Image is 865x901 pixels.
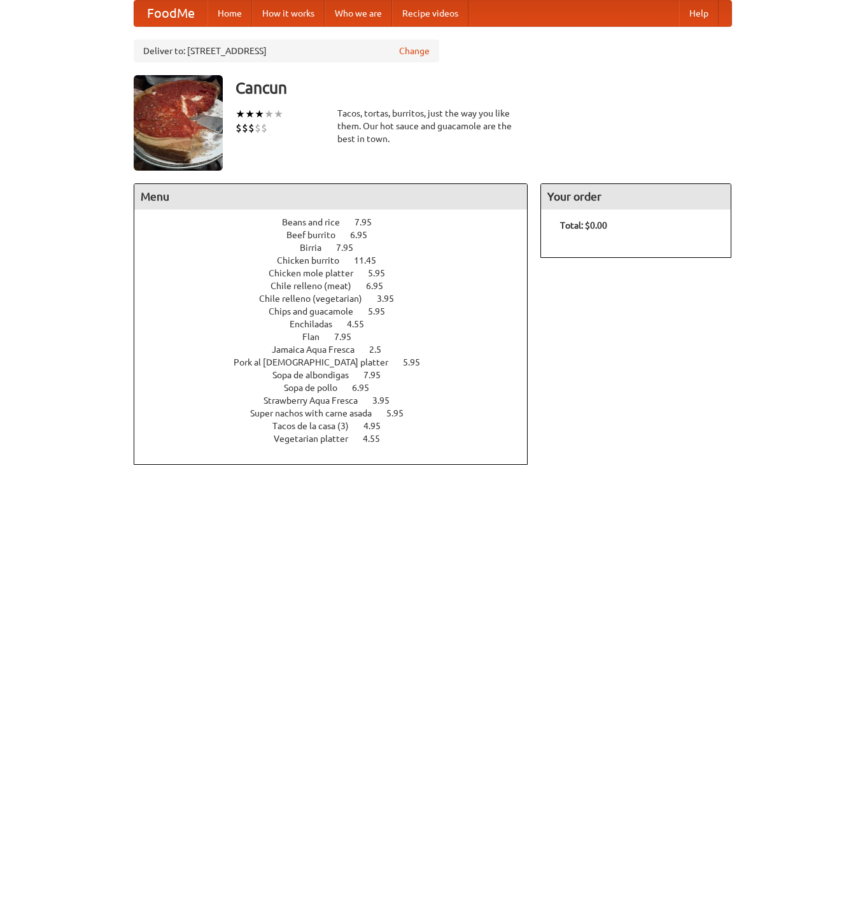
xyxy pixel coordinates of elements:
li: $ [242,121,248,135]
li: ★ [274,107,283,121]
span: 7.95 [336,243,366,253]
span: Beans and rice [282,217,353,227]
span: 6.95 [352,383,382,393]
span: 5.95 [368,306,398,316]
a: Flan 7.95 [302,332,375,342]
a: Sopa de pollo 6.95 [284,383,393,393]
a: Beef burrito 6.95 [286,230,391,240]
li: ★ [245,107,255,121]
span: Tacos de la casa (3) [272,421,362,431]
span: Beef burrito [286,230,348,240]
span: 3.95 [377,294,407,304]
li: $ [255,121,261,135]
a: Beans and rice 7.95 [282,217,395,227]
a: Enchiladas 4.55 [290,319,388,329]
span: Flan [302,332,332,342]
b: Total: $0.00 [560,220,607,231]
li: ★ [236,107,245,121]
img: angular.jpg [134,75,223,171]
a: Help [679,1,719,26]
li: $ [248,121,255,135]
span: 7.95 [363,370,393,380]
span: Jamaica Aqua Fresca [272,344,367,355]
span: Enchiladas [290,319,345,329]
span: 5.95 [386,408,416,418]
a: Chips and guacamole 5.95 [269,306,409,316]
a: Chicken burrito 11.45 [277,255,400,266]
span: 7.95 [334,332,364,342]
a: Chicken mole platter 5.95 [269,268,409,278]
span: 3.95 [372,395,402,406]
li: ★ [264,107,274,121]
h4: Menu [134,184,528,209]
span: 6.95 [350,230,380,240]
span: Chile relleno (vegetarian) [259,294,375,304]
span: Strawberry Aqua Fresca [264,395,370,406]
a: Sopa de albondigas 7.95 [272,370,404,380]
a: Chile relleno (meat) 6.95 [271,281,407,291]
a: Change [399,45,430,57]
span: Chicken mole platter [269,268,366,278]
a: FoodMe [134,1,207,26]
span: Chips and guacamole [269,306,366,316]
li: $ [236,121,242,135]
div: Tacos, tortas, burritos, just the way you like them. Our hot sauce and guacamole are the best in ... [337,107,528,145]
a: Recipe videos [392,1,468,26]
span: Birria [300,243,334,253]
a: Who we are [325,1,392,26]
a: Jamaica Aqua Fresca 2.5 [272,344,405,355]
a: Chile relleno (vegetarian) 3.95 [259,294,418,304]
span: Vegetarian platter [274,434,361,444]
a: How it works [252,1,325,26]
a: Tacos de la casa (3) 4.95 [272,421,404,431]
span: 2.5 [369,344,394,355]
span: 4.55 [363,434,393,444]
div: Deliver to: [STREET_ADDRESS] [134,39,439,62]
span: 4.95 [363,421,393,431]
span: 4.55 [347,319,377,329]
a: Super nachos with carne asada 5.95 [250,408,427,418]
a: Strawberry Aqua Fresca 3.95 [264,395,413,406]
a: Vegetarian platter 4.55 [274,434,404,444]
a: Pork al [DEMOGRAPHIC_DATA] platter 5.95 [234,357,444,367]
span: 5.95 [403,357,433,367]
span: 6.95 [366,281,396,291]
span: 5.95 [368,268,398,278]
span: 11.45 [354,255,389,266]
span: Sopa de albondigas [272,370,362,380]
span: Pork al [DEMOGRAPHIC_DATA] platter [234,357,401,367]
span: Sopa de pollo [284,383,350,393]
a: Birria 7.95 [300,243,377,253]
span: Chile relleno (meat) [271,281,364,291]
a: Home [207,1,252,26]
h4: Your order [541,184,731,209]
span: Super nachos with carne asada [250,408,384,418]
li: $ [261,121,267,135]
li: ★ [255,107,264,121]
span: 7.95 [355,217,384,227]
h3: Cancun [236,75,732,101]
span: Chicken burrito [277,255,352,266]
